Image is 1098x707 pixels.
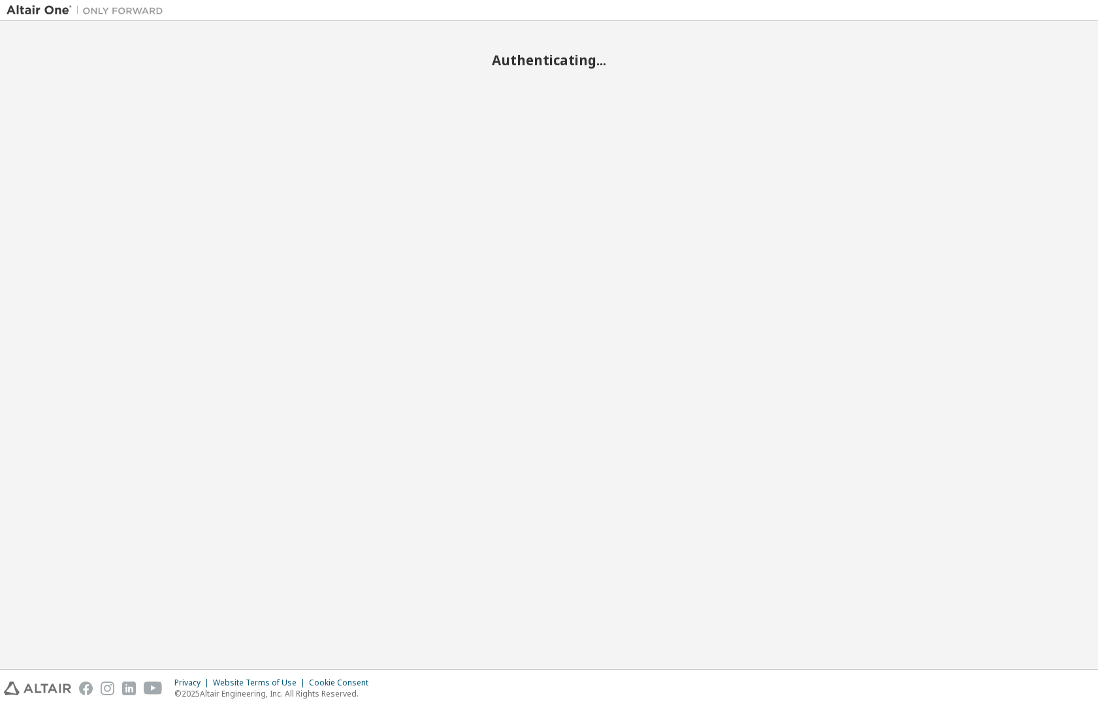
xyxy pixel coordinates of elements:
[144,682,163,695] img: youtube.svg
[174,688,376,699] p: © 2025 Altair Engineering, Inc. All Rights Reserved.
[7,52,1091,69] h2: Authenticating...
[79,682,93,695] img: facebook.svg
[122,682,136,695] img: linkedin.svg
[101,682,114,695] img: instagram.svg
[174,678,213,688] div: Privacy
[7,4,170,17] img: Altair One
[213,678,309,688] div: Website Terms of Use
[309,678,376,688] div: Cookie Consent
[4,682,71,695] img: altair_logo.svg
